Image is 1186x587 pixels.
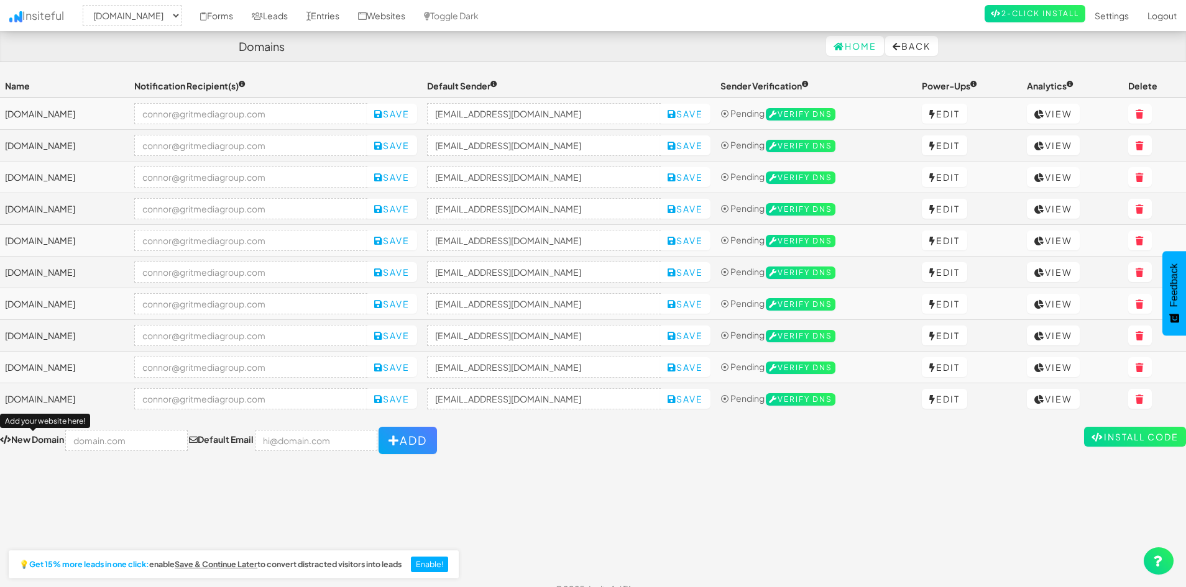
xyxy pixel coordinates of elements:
[720,139,765,150] span: ⦿ Pending
[720,234,765,245] span: ⦿ Pending
[367,294,417,314] button: Save
[720,361,765,372] span: ⦿ Pending
[922,104,967,124] a: Edit
[766,202,835,214] a: Verify DNS
[175,559,257,569] u: Save & Continue Later
[239,40,285,53] h4: Domains
[1027,135,1080,155] a: View
[720,266,765,277] span: ⦿ Pending
[134,135,368,156] input: connor@gritmediagroup.com
[1027,294,1080,314] a: View
[427,103,661,124] input: hi@example.com
[720,393,765,404] span: ⦿ Pending
[766,393,835,406] span: Verify DNS
[427,230,661,251] input: hi@example.com
[660,167,710,187] button: Save
[1027,262,1080,282] a: View
[885,36,938,56] button: Back
[766,266,835,277] a: Verify DNS
[766,298,835,309] a: Verify DNS
[766,266,835,279] span: Verify DNS
[411,557,449,573] button: Enable!
[720,107,765,119] span: ⦿ Pending
[720,171,765,182] span: ⦿ Pending
[1027,230,1080,250] a: View
[1027,167,1080,187] a: View
[134,357,368,378] input: connor@gritmediagroup.com
[922,80,977,91] span: Power-Ups
[922,357,967,377] a: Edit
[427,135,661,156] input: hi@example.com
[660,135,710,155] button: Save
[1084,427,1186,447] a: Install Code
[134,325,368,346] input: connor@gritmediagroup.com
[175,560,257,569] a: Save & Continue Later
[922,294,967,314] a: Edit
[922,199,967,219] a: Edit
[134,103,368,124] input: connor@gritmediagroup.com
[660,357,710,377] button: Save
[255,430,377,451] input: hi@domain.com
[985,5,1085,22] a: 2-Click Install
[766,393,835,404] a: Verify DNS
[766,171,835,184] span: Verify DNS
[427,357,661,378] input: hi@example.com
[367,167,417,187] button: Save
[720,202,765,214] span: ⦿ Pending
[1169,263,1180,307] span: Feedback
[134,230,368,251] input: connor@gritmediagroup.com
[922,389,967,409] a: Edit
[660,230,710,250] button: Save
[367,389,417,409] button: Save
[9,11,22,22] img: icon.png
[720,298,765,309] span: ⦿ Pending
[660,199,710,219] button: Save
[766,171,835,182] a: Verify DNS
[65,430,188,451] input: domain.com
[922,325,967,345] a: Edit
[367,325,417,345] button: Save
[922,167,967,187] a: Edit
[1123,75,1186,98] th: Delete
[367,357,417,377] button: Save
[134,198,368,219] input: connor@gritmediagroup.com
[766,330,835,342] span: Verify DNS
[826,36,884,56] a: Home
[379,427,437,454] button: Add
[766,203,835,216] span: Verify DNS
[1027,199,1080,219] a: View
[134,388,368,409] input: connor@gritmediagroup.com
[922,262,967,282] a: Edit
[19,560,402,569] h2: 💡 enable to convert distracted visitors into leads
[766,298,835,311] span: Verify DNS
[660,294,710,314] button: Save
[189,433,254,445] label: Default Email
[427,325,661,346] input: hi@example.com
[720,80,809,91] span: Sender Verification
[367,135,417,155] button: Save
[922,230,967,250] a: Edit
[766,139,835,150] a: Verify DNS
[367,262,417,282] button: Save
[766,235,835,247] span: Verify DNS
[134,80,246,91] span: Notification Recipient(s)
[134,166,368,188] input: connor@gritmediagroup.com
[29,560,149,569] strong: Get 15% more leads in one click:
[720,329,765,340] span: ⦿ Pending
[1027,325,1080,345] a: View
[1162,251,1186,335] button: Feedback - Show survey
[766,108,835,121] span: Verify DNS
[427,80,497,91] span: Default Sender
[367,199,417,219] button: Save
[134,262,368,283] input: connor@gritmediagroup.com
[1027,389,1080,409] a: View
[367,104,417,124] button: Save
[766,107,835,119] a: Verify DNS
[766,234,835,245] a: Verify DNS
[427,262,661,283] input: hi@example.com
[766,140,835,152] span: Verify DNS
[1027,357,1080,377] a: View
[427,198,661,219] input: hi@example.com
[766,362,835,374] span: Verify DNS
[367,230,417,250] button: Save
